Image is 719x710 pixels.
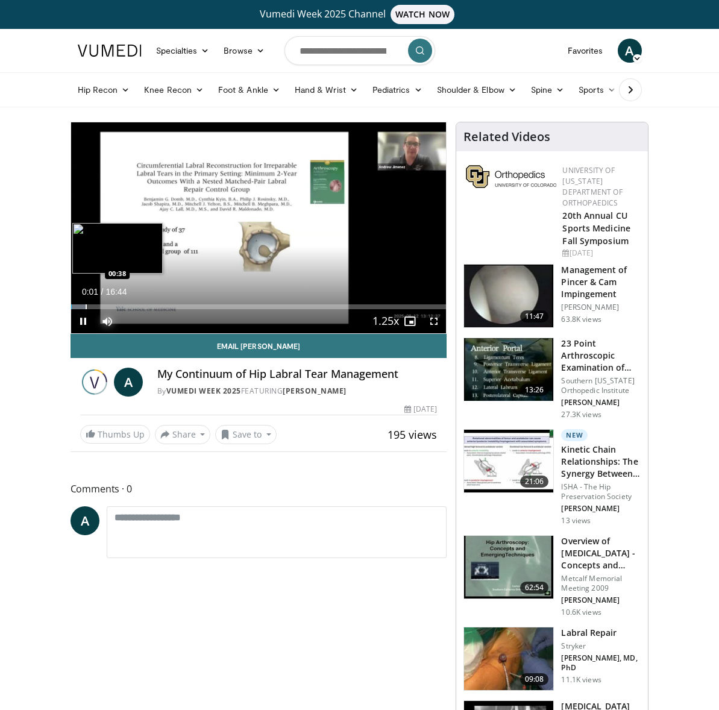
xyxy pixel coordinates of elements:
a: Thumbs Up [80,425,150,444]
h3: Overview of [MEDICAL_DATA] - Concepts and Emerging Techniques [561,535,641,571]
p: Metcalf Memorial Meeting 2009 [561,574,641,593]
span: 62:54 [520,582,549,594]
a: Sports [571,78,623,102]
a: 13:26 23 Point Arthroscopic Examination of the Hip Southern [US_STATE] Orthopedic Institute [PERS... [463,338,641,419]
a: Pediatrics [365,78,430,102]
a: Hip Recon [71,78,137,102]
a: Hand & Wrist [287,78,365,102]
p: [PERSON_NAME] [561,504,641,514]
video-js: Video Player [71,122,447,333]
p: Stryker [561,641,641,651]
a: [PERSON_NAME] [283,386,347,396]
p: ISHA - The Hip Preservation Society [561,482,641,501]
p: Southern [US_STATE] Orthopedic Institute [561,376,641,395]
img: oa8B-rsjN5HfbTbX4xMDoxOjBrO-I4W8.150x105_q85_crop-smart_upscale.jpg [464,338,553,401]
p: [PERSON_NAME] [561,398,641,407]
a: Foot & Ankle [211,78,287,102]
h3: Labral Repair [561,627,641,639]
img: Vumedi Week 2025 [80,368,109,397]
a: Knee Recon [137,78,211,102]
input: Search topics, interventions [284,36,435,65]
div: [DATE] [404,404,437,415]
p: 10.6K views [561,608,601,617]
span: 0:01 [82,287,98,297]
a: 09:08 Labral Repair Stryker [PERSON_NAME], MD, PhD 11.1K views [463,627,641,691]
a: Specialties [149,39,217,63]
img: VuMedi Logo [78,45,142,57]
div: By FEATURING [157,386,438,397]
h4: Related Videos [463,130,550,144]
img: image.jpeg [72,223,163,274]
a: 20th Annual CU Sports Medicine Fall Symposium [562,210,630,247]
div: [DATE] [562,248,638,259]
button: Playback Rate [374,309,398,333]
h4: My Continuum of Hip Labral Tear Management [157,368,438,381]
button: Share [155,425,211,444]
span: 09:08 [520,673,549,685]
a: A [618,39,642,63]
a: A [71,506,99,535]
a: University of [US_STATE] Department of Orthopaedics [562,165,622,208]
h3: Management of Pincer & Cam Impingement [561,264,641,300]
span: 16:44 [105,287,127,297]
button: Mute [95,309,119,333]
span: Comments 0 [71,481,447,497]
button: Enable picture-in-picture mode [398,309,422,333]
a: Vumedi Week 2025 [166,386,241,396]
a: Vumedi Week 2025 ChannelWATCH NOW [71,5,649,24]
a: Browse [216,39,272,63]
h3: Kinetic Chain Relationships: The Synergy Between Lower Extremity Joi… [561,444,641,480]
a: Shoulder & Elbow [430,78,524,102]
a: 62:54 Overview of [MEDICAL_DATA] - Concepts and Emerging Techniques Metcalf Memorial Meeting 2009... [463,535,641,617]
span: WATCH NOW [391,5,454,24]
p: [PERSON_NAME] [561,303,641,312]
div: Progress Bar [71,304,447,309]
p: New [561,429,588,441]
p: [PERSON_NAME], MD, PhD [561,653,641,673]
h3: 23 Point Arthroscopic Examination of the Hip [561,338,641,374]
button: Save to [215,425,277,444]
p: 11.1K views [561,675,601,685]
a: Email [PERSON_NAME] [71,334,447,358]
a: Spine [524,78,571,102]
span: 11:47 [520,310,549,322]
a: A [114,368,143,397]
img: -TiYc6krEQGNAzh35hMDoxOjBrOw-uIx_2.150x105_q85_crop-smart_upscale.jpg [464,627,553,690]
p: 27.3K views [561,410,601,419]
span: 195 views [388,427,437,442]
span: / [101,287,104,297]
p: [PERSON_NAME] [561,595,641,605]
a: 11:47 Management of Pincer & Cam Impingement [PERSON_NAME] 63.8K views [463,264,641,328]
a: 21:06 New Kinetic Chain Relationships: The Synergy Between Lower Extremity Joi… ISHA - The Hip Pr... [463,429,641,526]
p: 13 views [561,516,591,526]
img: 355603a8-37da-49b6-856f-e00d7e9307d3.png.150x105_q85_autocrop_double_scale_upscale_version-0.2.png [466,165,556,188]
img: 678363_3.png.150x105_q85_crop-smart_upscale.jpg [464,536,553,598]
img: 32a4bfa3-d390-487e-829c-9985ff2db92b.150x105_q85_crop-smart_upscale.jpg [464,430,553,492]
span: 13:26 [520,384,549,396]
img: 38483_0000_3.png.150x105_q85_crop-smart_upscale.jpg [464,265,553,327]
button: Pause [71,309,95,333]
p: 63.8K views [561,315,601,324]
a: Favorites [560,39,611,63]
span: 21:06 [520,476,549,488]
button: Fullscreen [422,309,446,333]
